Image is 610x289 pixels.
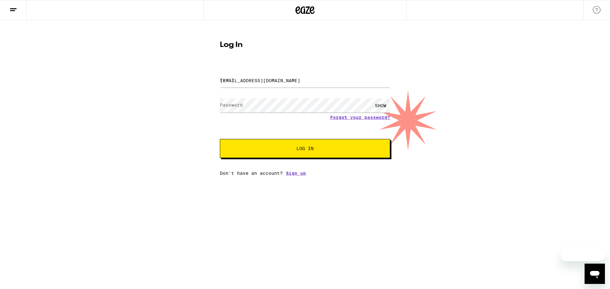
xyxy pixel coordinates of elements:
button: Log In [220,139,390,158]
input: Email [220,73,390,88]
iframe: Message from company [560,247,605,261]
label: Email [220,77,234,82]
div: Don't have an account? [220,171,390,176]
div: SHOW [371,98,390,113]
a: Forgot your password? [330,115,390,120]
iframe: Button to launch messaging window [585,264,605,284]
span: Log In [296,146,314,151]
label: Password [220,102,243,108]
a: Sign up [286,171,306,176]
h1: Log In [220,41,390,49]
